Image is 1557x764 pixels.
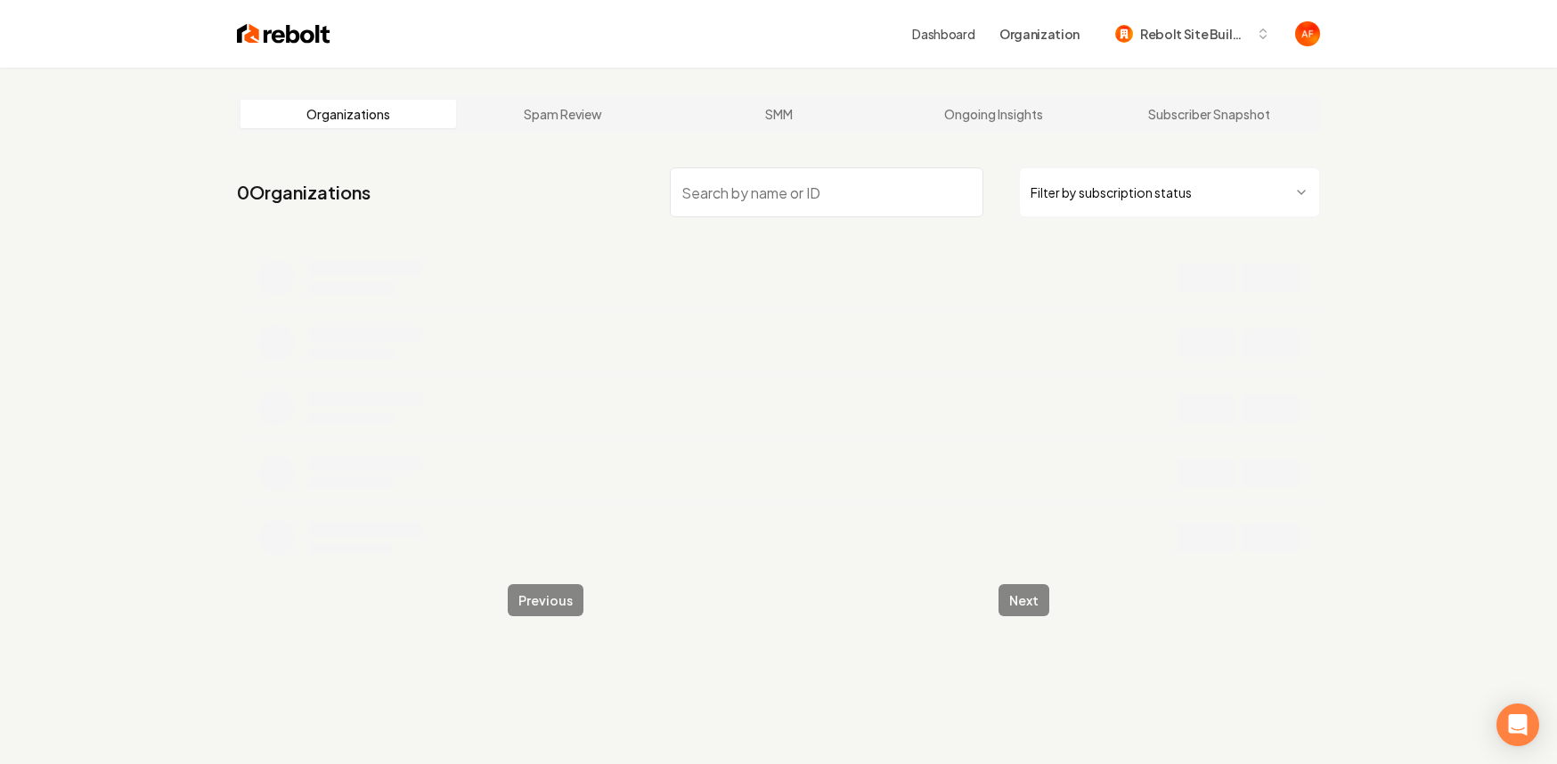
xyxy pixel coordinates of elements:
[456,100,672,128] a: Spam Review
[670,167,983,217] input: Search by name or ID
[240,100,456,128] a: Organizations
[1295,21,1320,46] img: Avan Fahimi
[912,25,974,43] a: Dashboard
[989,18,1090,50] button: Organization
[1295,21,1320,46] button: Open user button
[237,180,371,205] a: 0Organizations
[1101,100,1317,128] a: Subscriber Snapshot
[237,21,330,46] img: Rebolt Logo
[1140,25,1249,44] span: Rebolt Site Builder
[1496,703,1539,746] div: Open Intercom Messenger
[671,100,886,128] a: SMM
[1115,25,1133,43] img: Rebolt Site Builder
[886,100,1102,128] a: Ongoing Insights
